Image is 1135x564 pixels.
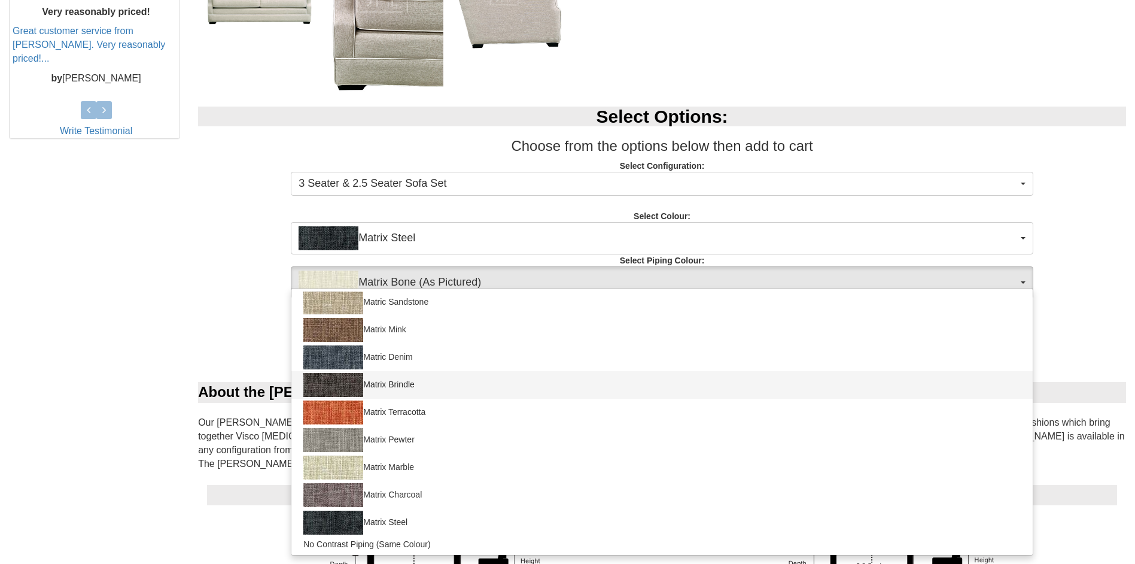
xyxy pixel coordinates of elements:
button: Matrix SteelMatrix Steel [291,222,1033,254]
img: Matrix Charcoal [303,483,363,507]
img: Matrix Bone (As Pictured) [299,271,358,295]
img: Matrix Pewter [303,428,363,452]
img: Matrix Brindle [303,373,363,397]
span: Matrix Bone (As Pictured) [299,271,1018,295]
strong: Select Piping Colour: [620,256,705,265]
img: Matrix Steel [299,226,358,250]
a: Matrix Pewter [291,426,1033,454]
a: Matrix Marble [291,454,1033,481]
button: 3 Seater & 2.5 Seater Sofa Set [291,172,1033,196]
span: 3 Seater & 2.5 Seater Sofa Set [299,176,1018,192]
div: About the [PERSON_NAME]: [198,382,1126,402]
img: Matric Denim [303,345,363,369]
a: Matric Denim [291,344,1033,371]
a: Write Testimonial [60,126,132,136]
span: Matrix Steel [299,226,1018,250]
button: Matrix Bone (As Pictured)Matrix Bone (As Pictured) [291,266,1033,299]
a: Matric Sandstone [291,289,1033,316]
img: Matrix Steel [303,511,363,535]
span: No Contrast Piping (Same Colour) [303,538,430,550]
a: Matrix Terracotta [291,399,1033,426]
a: Matrix Charcoal [291,481,1033,509]
strong: Select Configuration: [620,161,705,171]
p: [PERSON_NAME] [13,72,179,86]
img: Matrix Mink [303,318,363,342]
strong: Select Colour: [634,211,690,221]
div: Dimensions: [207,485,1117,505]
b: Very reasonably priced! [42,7,150,17]
h3: Choose from the options below then add to cart [198,138,1126,154]
a: Matrix Steel [291,509,1033,536]
img: Matrix Marble [303,456,363,480]
b: Select Options: [597,107,728,126]
b: by [51,73,62,83]
img: Matric Sandstone [303,290,363,314]
a: Matrix Mink [291,316,1033,344]
a: Great customer service from [PERSON_NAME]. Very reasonably priced!... [13,26,165,63]
a: Matrix Brindle [291,371,1033,399]
img: Matrix Terracotta [303,401,363,424]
